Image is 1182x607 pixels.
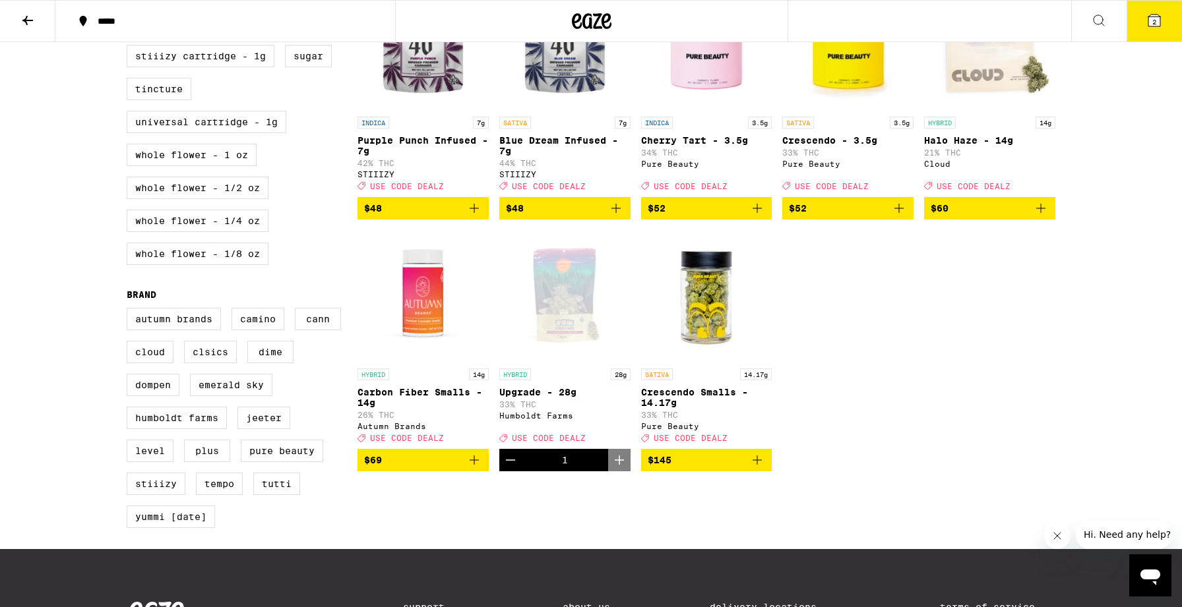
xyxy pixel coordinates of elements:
p: 3.5g [748,117,772,129]
label: STIIIZY [127,473,185,495]
iframe: Message from company [1076,520,1171,549]
span: USE CODE DEALZ [512,182,586,190]
label: PLUS [184,440,230,462]
div: STIIIZY [499,170,631,179]
p: 7g [615,117,631,129]
span: 2 [1152,18,1156,26]
p: Upgrade - 28g [499,387,631,397]
label: Cloud [127,341,173,363]
iframe: Close message [1044,523,1071,549]
span: USE CODE DEALZ [795,182,869,190]
p: 42% THC [358,159,489,167]
a: Open page for Carbon Fiber Smalls - 14g from Autumn Brands [358,230,489,449]
p: Crescendo Smalls - 14.17g [641,387,772,408]
p: 21% THC [924,148,1055,157]
label: Sugar [285,45,332,67]
div: STIIIZY [358,170,489,179]
label: Whole Flower - 1/2 oz [127,177,268,199]
p: INDICA [358,117,389,129]
label: Tincture [127,78,191,100]
p: HYBRID [499,368,531,380]
label: Whole Flower - 1/4 oz [127,210,268,232]
div: Autumn Brands [358,422,489,430]
span: USE CODE DEALZ [512,434,586,442]
button: Add to bag [499,197,631,219]
span: $48 [506,203,524,214]
p: SATIVA [499,117,531,129]
div: Cloud [924,159,1055,168]
button: Decrement [499,449,522,471]
img: Pure Beauty - Crescendo Smalls - 14.17g [641,230,772,362]
label: Yummi [DATE] [127,506,215,528]
label: Whole Flower - 1 oz [127,144,257,166]
p: Carbon Fiber Smalls - 14g [358,387,489,408]
legend: Brand [127,289,156,300]
p: Cherry Tart - 3.5g [641,135,772,146]
span: USE CODE DEALZ [654,182,728,190]
span: $145 [648,455,671,465]
p: 33% THC [782,148,914,157]
p: 28g [611,368,631,380]
button: Add to bag [358,197,489,219]
p: 33% THC [499,400,631,409]
span: $60 [931,203,949,214]
label: Universal Cartridge - 1g [127,111,286,133]
label: Humboldt Farms [127,407,227,429]
a: Open page for Crescendo Smalls - 14.17g from Pure Beauty [641,230,772,449]
p: SATIVA [641,368,673,380]
span: $52 [648,203,666,214]
button: Add to bag [641,197,772,219]
p: 14g [1036,117,1055,129]
label: Camino [232,308,284,330]
button: Add to bag [782,197,914,219]
label: Emerald Sky [190,374,272,396]
p: 26% THC [358,411,489,419]
div: Pure Beauty [641,422,772,430]
label: Cann [295,308,341,330]
span: $69 [364,455,382,465]
label: Pure Beauty [241,440,323,462]
p: 3.5g [890,117,914,129]
button: Add to bag [924,197,1055,219]
p: 14.17g [740,368,772,380]
button: Add to bag [358,449,489,471]
p: Blue Dream Infused - 7g [499,135,631,156]
span: $48 [364,203,382,214]
label: Dompen [127,374,179,396]
button: Add to bag [641,449,772,471]
label: CLSICS [184,341,237,363]
div: 1 [562,455,568,465]
p: 7g [473,117,489,129]
p: 44% THC [499,159,631,167]
button: 2 [1127,1,1182,42]
p: Crescendo - 3.5g [782,135,914,146]
div: Pure Beauty [641,159,772,168]
span: $52 [789,203,807,214]
a: Open page for Upgrade - 28g from Humboldt Farms [499,230,631,449]
p: 14g [469,368,489,380]
p: Purple Punch Infused - 7g [358,135,489,156]
p: HYBRID [924,117,956,129]
label: Tempo [196,473,243,495]
p: 34% THC [641,148,772,157]
img: Autumn Brands - Carbon Fiber Smalls - 14g [358,230,489,362]
label: LEVEL [127,440,173,462]
span: USE CODE DEALZ [654,434,728,442]
span: USE CODE DEALZ [937,182,1011,190]
label: Autumn Brands [127,308,221,330]
div: Pure Beauty [782,159,914,168]
iframe: Button to launch messaging window [1129,554,1171,596]
p: 33% THC [641,411,772,419]
label: Jeeter [237,407,290,429]
p: SATIVA [782,117,814,129]
span: USE CODE DEALZ [370,434,444,442]
p: INDICA [641,117,673,129]
button: Increment [608,449,631,471]
div: Humboldt Farms [499,411,631,420]
label: STIIIZY Cartridge - 1g [127,45,274,67]
label: DIME [247,341,294,363]
p: Halo Haze - 14g [924,135,1055,146]
label: Tutti [253,473,300,495]
label: Whole Flower - 1/8 oz [127,243,268,265]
